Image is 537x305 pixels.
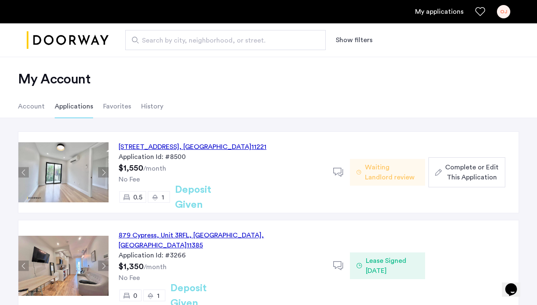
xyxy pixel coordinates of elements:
[55,95,93,118] li: Applications
[445,162,499,182] span: Complete or Edit This Application
[144,264,167,270] sub: /month
[119,262,144,271] span: $1,350
[143,165,166,172] sub: /month
[119,142,266,152] div: [STREET_ADDRESS] 11221
[142,35,302,45] span: Search by city, neighborhood, or street.
[365,162,418,182] span: Waiting Landlord review
[141,95,163,118] li: History
[366,256,418,276] span: Lease Signed [DATE]
[119,275,140,281] span: No Fee
[179,144,251,150] span: , [GEOGRAPHIC_DATA]
[119,230,323,250] div: 879 Cypress, Unit 3RFL, [GEOGRAPHIC_DATA] 11385
[119,152,323,162] div: Application Id: #8500
[119,164,143,172] span: $1,550
[336,35,372,45] button: Show or hide filters
[497,5,510,18] div: OJ
[27,25,109,56] img: logo
[415,7,464,17] a: My application
[125,30,326,50] input: Apartment Search
[18,95,45,118] li: Account
[175,182,241,212] h2: Deposit Given
[18,236,109,296] img: Apartment photo
[428,157,505,187] button: button
[475,7,485,17] a: Favorites
[18,142,109,202] img: Apartment photo
[162,194,164,201] span: 1
[157,292,160,299] span: 1
[119,250,323,260] div: Application Id: #3266
[18,167,29,178] button: Previous apartment
[27,25,109,56] a: Cazamio logo
[119,176,140,183] span: No Fee
[98,167,109,178] button: Next apartment
[18,71,519,88] h2: My Account
[18,261,29,271] button: Previous apartment
[103,95,131,118] li: Favorites
[133,292,137,299] span: 0
[502,272,529,297] iframe: chat widget
[98,261,109,271] button: Next apartment
[133,194,142,201] span: 0.5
